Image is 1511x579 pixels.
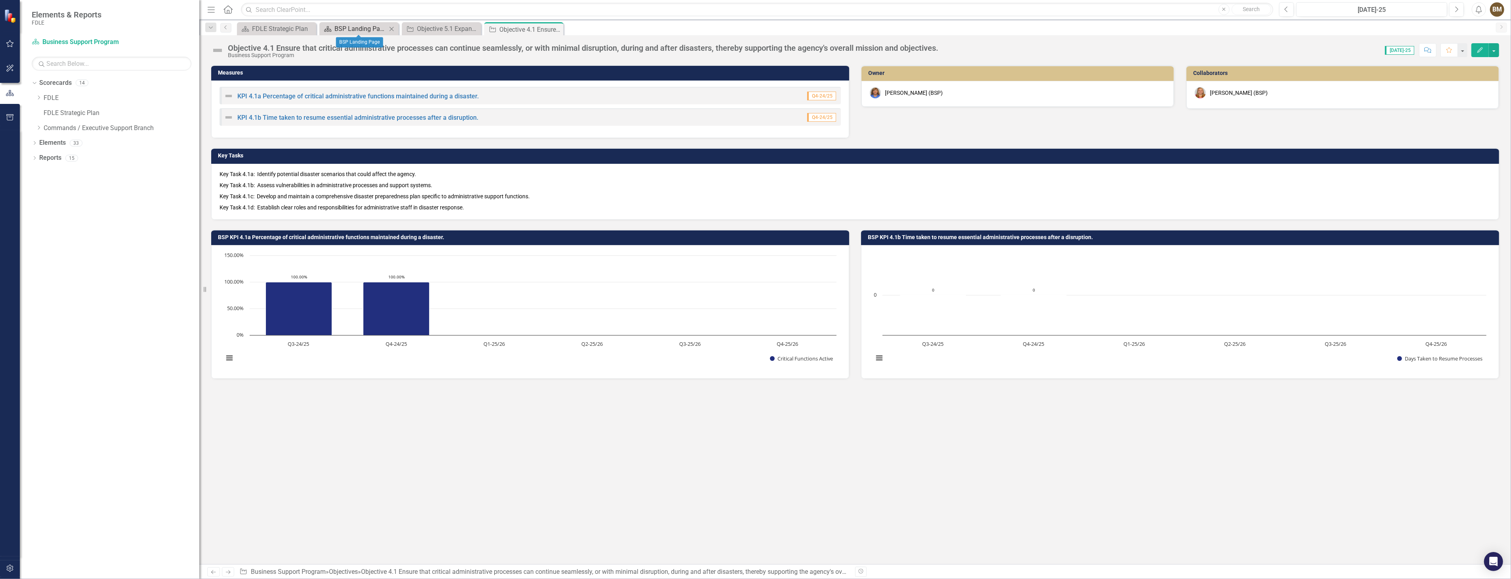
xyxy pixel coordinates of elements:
[218,153,1495,159] h3: Key Tasks
[32,19,101,26] small: FDLE
[885,89,943,97] div: [PERSON_NAME] (BSP)
[388,274,405,280] text: 100.00%
[932,287,934,293] text: 0
[1397,355,1483,362] button: Show Days Taken to Resume Processes
[237,114,478,121] a: KPI 4.1b Time taken to resume essential administrative processes after a disruption.
[76,80,88,86] div: 14
[483,340,505,347] text: Q1-25/26
[224,251,244,259] text: 150.00%
[1195,87,1206,98] img: Jennifer Miller
[32,57,191,71] input: Search Below...
[220,193,530,199] span: Key Task 4.1c: Develop and maintain a comprehensive disaster preparedness plan specific to admini...
[211,44,224,57] img: Not Defined
[224,91,233,101] img: Not Defined
[227,305,244,312] text: 50.00%
[70,140,82,146] div: 33
[336,37,383,48] div: BSP Landing Page
[241,3,1273,17] input: Search ClearPoint...
[386,340,407,347] text: Q4-24/25
[266,282,332,336] path: Q3-24/25, 100. Critical Functions Active.
[321,24,387,34] a: BSP Landing Page
[32,38,131,47] a: Business Support Program
[1385,46,1414,55] span: [DATE]-25
[1023,340,1044,347] text: Q4-24/25
[44,94,199,103] a: FDLE
[1224,340,1245,347] text: Q2-25/26
[44,109,199,118] a: FDLE Strategic Plan
[870,87,881,98] img: Sharon Wester
[220,251,841,370] div: Chart. Highcharts interactive chart.
[252,24,314,34] div: FDLE Strategic Plan
[224,278,244,285] text: 100.00%
[807,113,836,122] span: Q4-24/25
[869,251,1490,370] svg: Interactive chart
[32,10,101,19] span: Elements & Reports
[1484,552,1503,571] div: Open Intercom Messenger
[1405,355,1482,362] text: Days Taken to Resume Processes
[869,251,1491,370] div: Chart. Highcharts interactive chart.
[679,340,701,347] text: Q3-25/26
[1325,340,1346,347] text: Q3-25/26
[1299,5,1444,15] div: [DATE]-25
[807,92,836,100] span: Q4-24/25
[39,79,72,88] a: Scorecards
[44,124,199,133] a: Commands / Executive Support Branch
[1193,70,1495,76] h3: Collaborators
[874,352,885,363] button: View chart menu, Chart
[874,291,877,298] text: 0
[237,92,479,100] a: KPI 4.1a Percentage of critical administrative functions maintained during a disaster.
[39,138,66,148] a: Elements
[39,153,61,163] a: Reports
[288,340,309,347] text: Q3-24/25
[770,355,833,362] button: Show Critical Functions Active
[251,568,326,575] a: Business Support Program
[1123,340,1145,347] text: Q1-25/26
[218,70,845,76] h3: Measures
[220,182,432,188] span: Key Task 4.1b: Assess vulnerabilities in administrative processes and support systems.
[581,340,603,347] text: Q2-25/26
[1232,4,1271,15] button: Search
[224,352,235,363] button: View chart menu, Chart
[291,274,307,280] text: 100.00%
[777,355,833,362] text: Critical Functions Active
[239,24,314,34] a: FDLE Strategic Plan
[922,340,944,347] text: Q3-24/25
[220,171,416,177] span: Key Task 4.1a: Identify potential disaster scenarios that could affect the agency.
[1425,340,1447,347] text: Q4-25/26
[1296,2,1447,17] button: [DATE]-25
[404,24,479,34] a: Objective 5.1 Expand recruiting efforts for qualified applicants on local, state, and national le...
[363,282,430,336] path: Q4-24/25, 100. Critical Functions Active.
[228,44,938,52] div: Objective 4.1 Ensure that critical administrative processes can continue seamlessly, or with mini...
[334,24,387,34] div: BSP Landing Page
[220,204,464,211] span: Key Task 4.1d: Establish clear roles and responsibilities for administrative staff in disaster re...
[417,24,479,34] div: Objective 5.1 Expand recruiting efforts for qualified applicants on local, state, and national le...
[777,340,798,347] text: Q4-25/26
[1033,287,1035,293] text: 0
[1210,89,1268,97] div: [PERSON_NAME] (BSP)
[220,251,841,370] svg: Interactive chart
[329,568,358,575] a: Objectives
[65,155,78,161] div: 15
[218,234,845,240] h3: BSP KPI 4.1a Percentage of critical administrative functions maintained during a disaster.
[239,567,849,577] div: » »
[499,25,562,35] div: Objective 4.1 Ensure that critical administrative processes can continue seamlessly, or with mini...
[361,568,921,575] div: Objective 4.1 Ensure that critical administrative processes can continue seamlessly, or with mini...
[228,52,938,58] div: Business Support Program
[4,9,18,23] img: ClearPoint Strategy
[1243,6,1260,12] span: Search
[868,234,1495,240] h3: BSP KPI 4.1b Time taken to resume essential administrative processes after a disruption.
[237,331,244,338] text: 0%
[868,70,1170,76] h3: Owner
[224,113,233,122] img: Not Defined
[1490,2,1504,17] button: BM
